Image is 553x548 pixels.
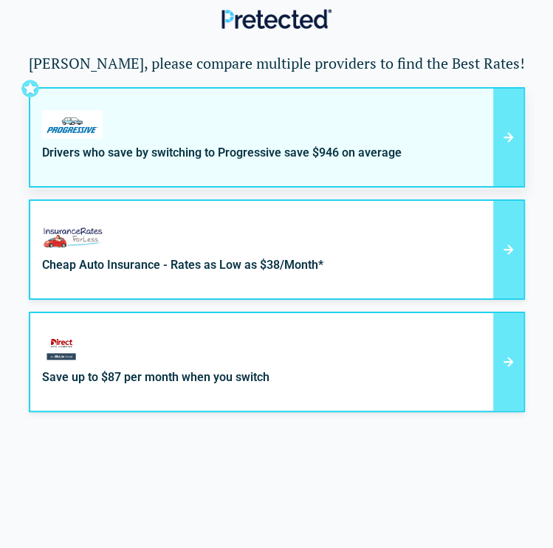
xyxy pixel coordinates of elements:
a: insuranceratesforless's logoCheap Auto Insurance - Rates as Low as $38/Month* [29,199,525,300]
a: progressive's logoDrivers who save by switching to Progressive save $946 on average [29,87,525,188]
a: directauto's logoSave up to $87 per month when you switch [29,312,525,412]
img: progressive's logo [42,110,103,140]
p: Save up to $87 per month when you switch [42,370,269,384]
p: Drivers who save by switching to Progressive save $946 on average [42,145,402,160]
h1: [PERSON_NAME], please compare multiple providers to find the Best Rates! [29,52,525,75]
img: directauto's logo [42,335,80,364]
p: Cheap Auto Insurance - Rates as Low as $38/Month* [42,258,323,272]
img: insuranceratesforless's logo [42,222,103,252]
